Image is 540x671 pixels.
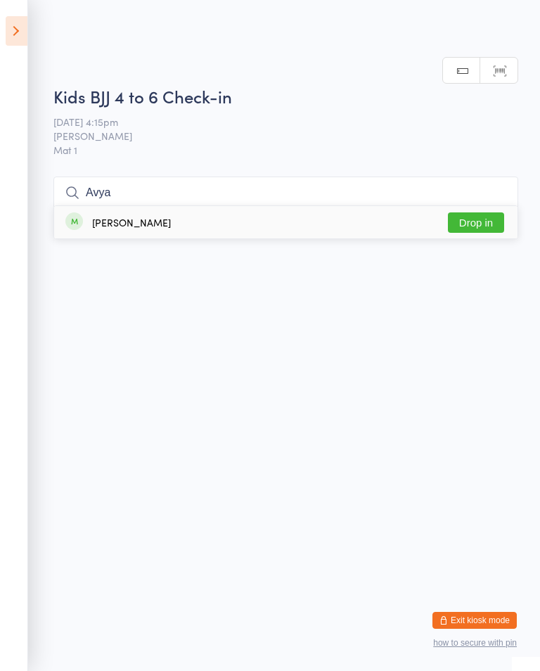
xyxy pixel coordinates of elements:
[92,217,171,228] div: [PERSON_NAME]
[432,612,517,629] button: Exit kiosk mode
[53,177,518,209] input: Search
[53,143,518,157] span: Mat 1
[448,212,504,233] button: Drop in
[53,129,496,143] span: [PERSON_NAME]
[53,115,496,129] span: [DATE] 4:15pm
[433,638,517,648] button: how to secure with pin
[53,84,518,108] h2: Kids BJJ 4 to 6 Check-in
